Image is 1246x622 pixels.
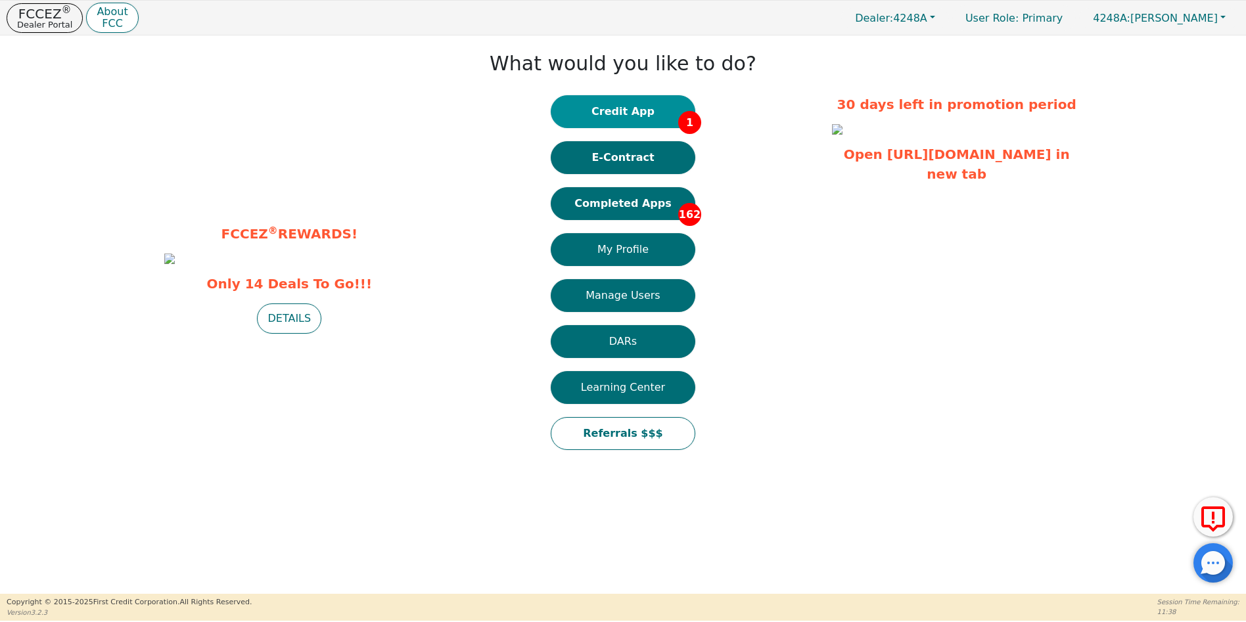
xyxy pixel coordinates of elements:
button: Referrals $$$ [551,417,695,450]
p: Session Time Remaining: [1157,597,1239,607]
span: Dealer: [855,12,893,24]
span: 4248A [855,12,927,24]
p: Version 3.2.3 [7,608,252,617]
p: Primary [952,5,1076,31]
span: 1 [678,111,701,134]
a: Open [URL][DOMAIN_NAME] in new tab [844,146,1070,182]
button: Credit App1 [551,95,695,128]
img: ee82506a-4689-41e8-83b2-a20c5f81ea4b [164,254,175,264]
p: About [97,7,127,17]
span: All Rights Reserved. [179,598,252,606]
span: 162 [678,203,701,226]
button: E-Contract [551,141,695,174]
a: User Role: Primary [952,5,1076,31]
button: Learning Center [551,371,695,404]
button: 4248A:[PERSON_NAME] [1079,8,1239,28]
button: Completed Apps162 [551,187,695,220]
p: Copyright © 2015- 2025 First Credit Corporation. [7,597,252,608]
h1: What would you like to do? [490,52,756,76]
button: AboutFCC [86,3,138,33]
sup: ® [62,4,72,16]
button: Manage Users [551,279,695,312]
p: FCCEZ REWARDS! [164,224,414,244]
p: Dealer Portal [17,20,72,29]
span: User Role : [965,12,1019,24]
sup: ® [268,225,278,236]
img: dbd98298-0448-4ede-8d31-fba994b2a439 [832,124,842,135]
p: 30 days left in promotion period [832,95,1082,114]
span: Only 14 Deals To Go!!! [164,274,414,294]
button: Dealer:4248A [841,8,949,28]
button: FCCEZ®Dealer Portal [7,3,83,33]
button: DARs [551,325,695,358]
p: FCC [97,18,127,29]
button: My Profile [551,233,695,266]
p: FCCEZ [17,7,72,20]
button: DETAILS [257,303,321,334]
button: Report Error to FCC [1193,497,1233,537]
p: 11:38 [1157,607,1239,617]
